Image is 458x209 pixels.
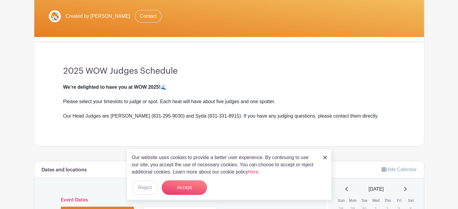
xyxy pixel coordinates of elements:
img: Screenshot%202025-06-15%20at%209.03.41%E2%80%AFPM.png [49,10,61,22]
th: Sat [405,198,417,204]
h3: 2025 WOW Judges Schedule [63,66,395,76]
div: Our Head Judges are [PERSON_NAME] (831-295-9030) and Syda (831-331-8915). If you have any judging... [63,112,395,127]
th: Fri [394,198,405,204]
th: Mon [347,198,359,204]
a: Contact [135,10,162,23]
a: Hide Calendar [382,167,416,172]
button: Reject [132,180,158,195]
div: 🌊 Please select your timeslots to judge or spot. Each heat will have about five judges and one sp... [63,84,395,112]
th: Sun [335,198,347,204]
h6: Dates and locations [42,167,87,173]
span: Created by [PERSON_NAME] [66,13,130,20]
strong: We’re delighted to have you at WOW 2025! [63,85,160,90]
img: close_button-5f87c8562297e5c2d7936805f587ecaba9071eb48480494691a3f1689db116b3.svg [323,156,327,159]
th: Thu [382,198,394,204]
span: [DATE] [369,186,384,193]
th: Wed [370,198,382,204]
p: Our website uses cookies to provide a better user experience. By continuing to use our site, you ... [132,154,317,176]
button: Accept [162,180,207,195]
th: Tue [359,198,370,204]
a: Here [248,169,259,174]
h6: Event Dates [56,197,305,203]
